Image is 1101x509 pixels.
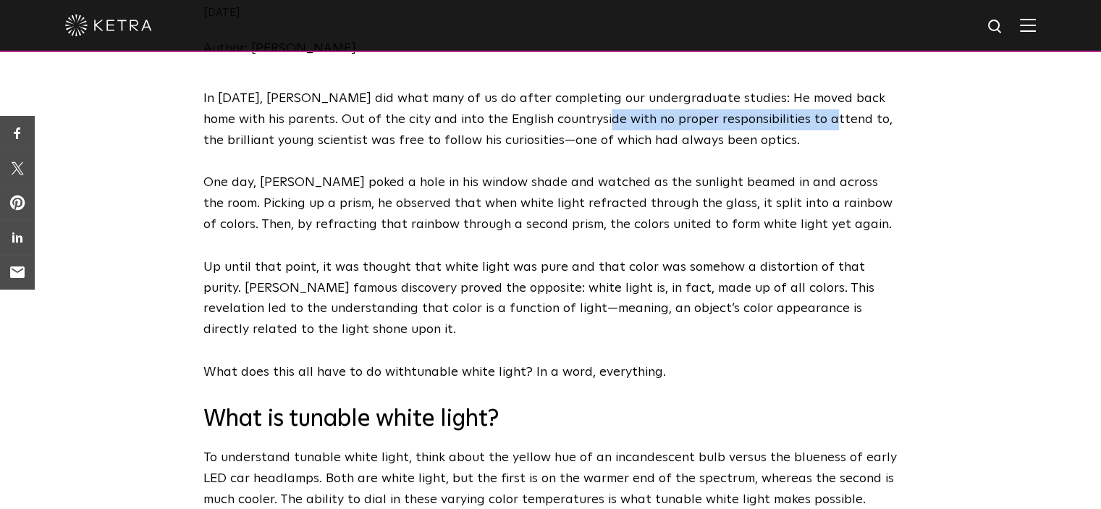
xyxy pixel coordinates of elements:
span: tunable white light [411,366,526,379]
img: Hamburger%20Nav.svg [1020,18,1036,32]
img: search icon [987,18,1005,36]
h3: What is tunable white light? [203,405,898,435]
p: What does this all have to do with ? In a word, everything. [203,362,898,383]
p: In [DATE], [PERSON_NAME] did what many of us do after completing our undergraduate studies: He mo... [203,88,898,151]
p: Up until that point, it was thought that white light was pure and that color was somehow a distor... [203,257,898,340]
img: ketra-logo-2019-white [65,14,152,36]
p: One day, [PERSON_NAME] poked a hole in his window shade and watched as the sunlight beamed in and... [203,172,898,235]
